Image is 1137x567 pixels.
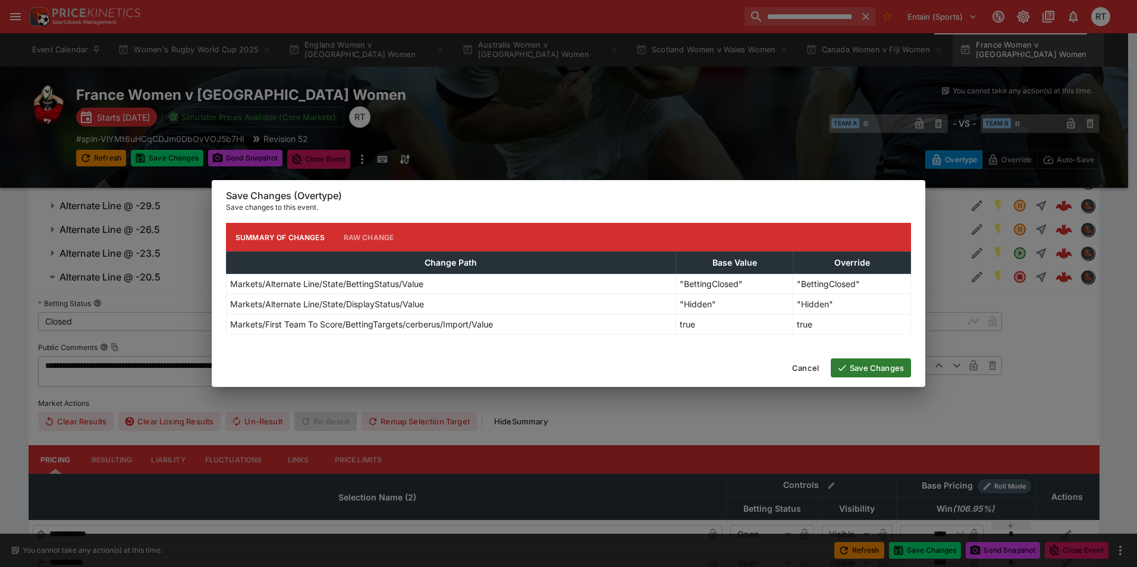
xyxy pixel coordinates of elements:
[226,201,911,213] p: Save changes to this event.
[793,294,911,314] td: "Hidden"
[226,223,334,251] button: Summary of Changes
[785,358,826,377] button: Cancel
[334,223,404,251] button: Raw Change
[230,298,424,310] p: Markets/Alternate Line/State/DisplayStatus/Value
[226,190,911,202] h6: Save Changes (Overtype)
[230,278,423,290] p: Markets/Alternate Line/State/BettingStatus/Value
[676,314,793,335] td: true
[230,318,493,330] p: Markets/First Team To Score/BettingTargets/cerberus/Import/Value
[831,358,911,377] button: Save Changes
[227,252,676,274] th: Change Path
[793,274,911,294] td: "BettingClosed"
[793,252,911,274] th: Override
[676,294,793,314] td: "Hidden"
[793,314,911,335] td: true
[676,274,793,294] td: "BettingClosed"
[676,252,793,274] th: Base Value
